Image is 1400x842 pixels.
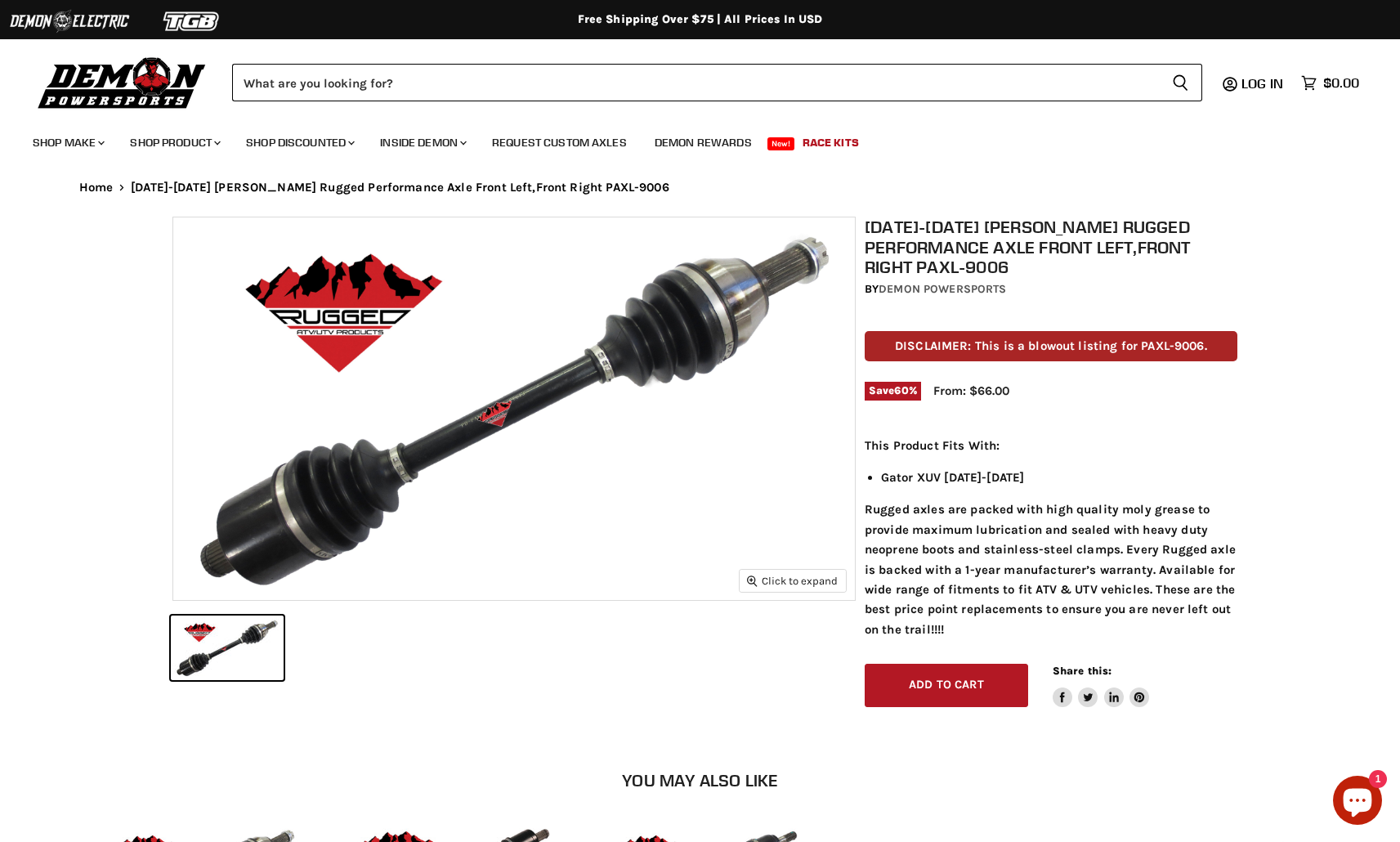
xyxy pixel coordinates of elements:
div: Free Shipping Over $75 | All Prices In USD [47,12,1354,27]
span: Share this: [1053,665,1112,677]
span: 60 [894,384,908,396]
img: Demon Powersports [33,53,212,111]
h2: You may also like [79,771,1322,790]
a: Shop Product [118,126,230,159]
span: Add to cart [909,678,984,692]
span: Log in [1241,75,1283,92]
input: Search [232,64,1159,101]
span: Click to expand [747,575,838,587]
a: Inside Demon [368,126,476,159]
a: Demon Powersports [879,282,1006,296]
p: This Product Fits With: [865,436,1237,455]
a: Demon Rewards [642,126,764,159]
img: TGB Logo 2 [131,6,253,37]
a: Request Custom Axles [480,126,639,159]
span: $0.00 [1323,75,1359,91]
a: Shop Discounted [234,126,365,159]
form: Product [232,64,1202,101]
nav: Breadcrumbs [47,181,1354,195]
a: Home [79,181,114,195]
ul: Main menu [20,119,1355,159]
span: New! [767,137,795,150]
a: $0.00 [1293,71,1367,95]
span: Save % [865,382,921,400]
li: Gator XUV [DATE]-[DATE] [881,468,1237,487]
span: From: $66.00 [933,383,1009,398]
div: Rugged axles are packed with high quality moly grease to provide maximum lubrication and sealed w... [865,436,1237,639]
button: Add to cart [865,664,1028,707]
h1: [DATE]-[DATE] [PERSON_NAME] Rugged Performance Axle Front Left,Front Right PAXL-9006 [865,217,1237,277]
inbox-online-store-chat: Shopify online store chat [1328,776,1387,829]
span: [DATE]-[DATE] [PERSON_NAME] Rugged Performance Axle Front Left,Front Right PAXL-9006 [131,181,669,195]
button: 2012-2012 John Deere Rugged Performance Axle Front Left,Front Right PAXL-9006 thumbnail [171,616,284,680]
div: by [865,280,1237,298]
img: Demon Electric Logo 2 [8,6,131,37]
button: Click to expand [740,570,846,592]
a: Race Kits [790,126,871,159]
a: Shop Make [20,126,114,159]
button: Search [1159,64,1202,101]
a: Log in [1234,76,1293,91]
aside: Share this: [1053,664,1150,707]
img: 2012-2012 John Deere Rugged Performance Axle Front Left,Front Right PAXL-9006 [173,217,855,601]
p: DISCLAIMER: This is a blowout listing for PAXL-9006. [865,331,1237,361]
